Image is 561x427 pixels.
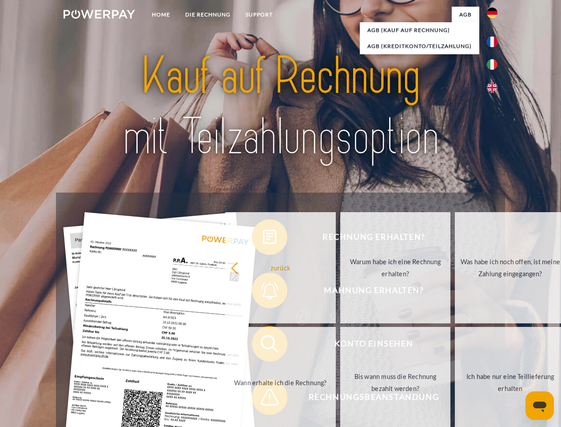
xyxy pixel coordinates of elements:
[144,7,178,23] a: Home
[346,371,446,395] div: Bis wann muss die Rechnung bezahlt werden?
[460,371,560,395] div: Ich habe nur eine Teillieferung erhalten
[238,7,280,23] a: SUPPORT
[85,43,476,170] img: title-powerpay_de.svg
[487,82,497,93] img: en
[360,38,479,54] a: AGB (Kreditkonto/Teilzahlung)
[525,391,554,420] iframe: Schaltfläche zum Öffnen des Messaging-Fensters
[452,7,479,23] a: agb
[460,256,560,280] div: Was habe ich noch offen, ist meine Zahlung eingegangen?
[231,376,330,388] div: Wann erhalte ich die Rechnung?
[360,22,479,38] a: AGB (Kauf auf Rechnung)
[346,256,446,280] div: Warum habe ich eine Rechnung erhalten?
[64,10,135,19] img: logo-powerpay-white.svg
[487,36,497,47] img: fr
[487,59,497,70] img: it
[487,8,497,18] img: de
[231,262,330,274] div: zurück
[178,7,238,23] a: DIE RECHNUNG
